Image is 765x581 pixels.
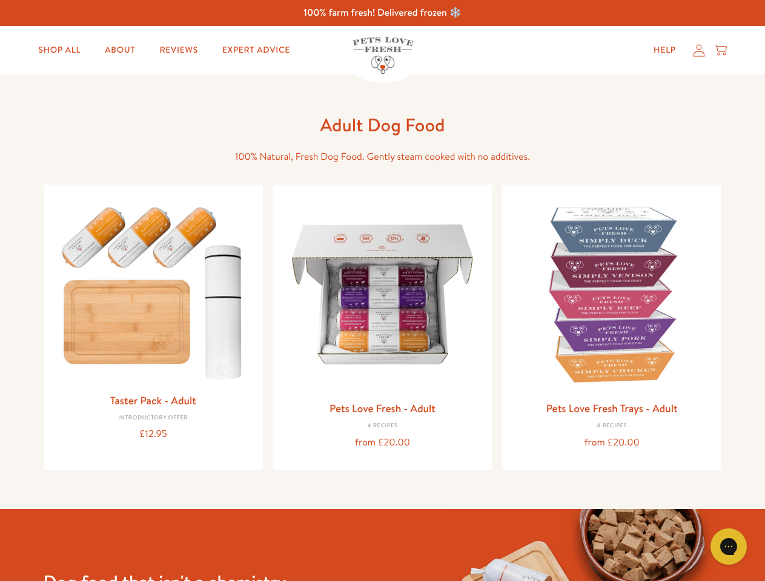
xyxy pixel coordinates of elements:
div: 4 Recipes [512,422,712,430]
div: from £20.00 [512,435,712,451]
a: Pets Love Fresh - Adult [330,401,435,416]
a: Expert Advice [213,38,300,62]
iframe: Gorgias live chat messenger [704,524,753,569]
div: 4 Recipes [282,422,483,430]
div: £12.95 [53,426,254,442]
a: Shop All [28,38,90,62]
a: Taster Pack - Adult [110,393,196,408]
h1: Adult Dog Food [189,113,577,137]
a: About [95,38,145,62]
div: from £20.00 [282,435,483,451]
div: Introductory Offer [53,415,254,422]
a: Pets Love Fresh Trays - Adult [546,401,678,416]
a: Help [644,38,686,62]
img: Pets Love Fresh Trays - Adult [512,194,712,395]
img: Taster Pack - Adult [53,194,254,386]
span: 100% Natural, Fresh Dog Food. Gently steam cooked with no additives. [235,150,530,163]
img: Pets Love Fresh [353,37,413,74]
a: Reviews [150,38,207,62]
img: Pets Love Fresh - Adult [282,194,483,395]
